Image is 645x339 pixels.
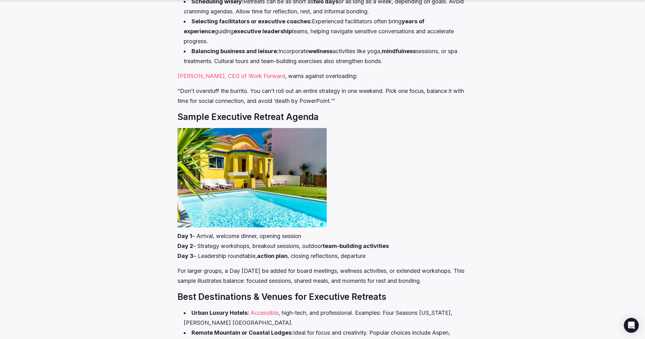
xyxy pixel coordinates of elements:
strong: Urban Luxury Hotels: [191,309,249,316]
h2: Sample Executive Retreat Agenda [177,111,468,123]
p: – Arrival, welcome dinner, opening session – Strategy workshops, breakout sessions, outdoor – Lea... [177,231,468,261]
li: Experienced facilitators often bring guiding teams, helping navigate sensitive conversations and ... [184,16,468,46]
strong: team-building activities [323,243,389,249]
p: “Don’t overstuff the burrito. You can’t roll out an entire strategy in one weekend. Pick one focu... [177,86,468,106]
p: For larger groups, a Day [DATE] be added for board meetings, wellness activities, or extended wor... [177,266,468,286]
strong: mindfulness [382,48,416,54]
strong: Selecting facilitators or executive coaches: [191,18,312,25]
strong: Day 1 [177,233,192,239]
li: Incorporate activities like yoga, sessions, or spa treatments. Cultural tours and team-building e... [184,46,468,66]
p: , warns against overloading: [177,71,468,81]
a: Accessible [251,309,279,316]
strong: Day 2 [177,243,193,249]
strong: years of experience [184,18,424,34]
h2: Best Destinations & Venues for Executive Retreats [177,291,468,303]
img: Image of a yellow house with a pool infront of it! [177,128,327,227]
strong: Remote Mountain or Coastal Lodges: [191,329,293,336]
li: , high-tech, and professional. Examples: Four Seasons [US_STATE], [PERSON_NAME] [GEOGRAPHIC_DATA]. [184,308,468,328]
strong: Balancing business and leisure: [191,48,279,54]
strong: executive leadership [234,28,292,34]
div: Open Intercom Messenger [624,318,639,333]
a: [PERSON_NAME], CEO of Work Forward [177,73,285,79]
strong: Day 3 [177,253,193,259]
strong: action plan [257,253,288,259]
strong: wellness [308,48,333,54]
